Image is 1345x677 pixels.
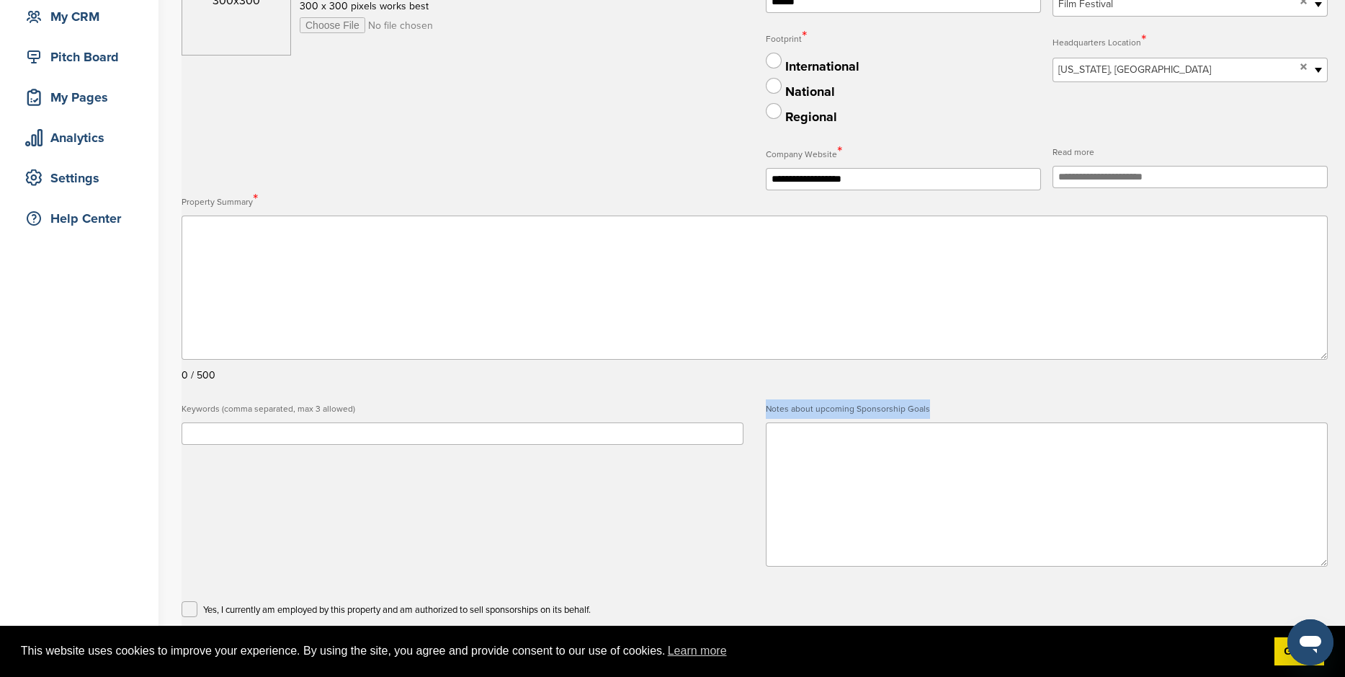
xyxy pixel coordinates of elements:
div: National [785,82,835,102]
label: Notes about upcoming Sponsorship Goals [766,399,1328,419]
label: Read more [1053,143,1328,162]
a: Pitch Board [14,40,144,74]
div: Pitch Board [22,44,144,70]
label: Property Summary [182,190,1328,212]
div: Regional [785,107,837,127]
span: This website uses cookies to improve your experience. By using the site, you agree and provide co... [21,640,1263,662]
a: Analytics [14,121,144,154]
label: Headquarters Location [1053,31,1328,53]
a: My Pages [14,81,144,114]
label: Keywords (comma separated, max 3 allowed) [182,399,743,419]
div: My CRM [22,4,144,30]
div: Help Center [22,205,144,231]
span: [US_STATE], [GEOGRAPHIC_DATA] [1058,61,1295,79]
p: Yes, I currently am employed by this property and am authorized to sell sponsorships on its behalf. [203,601,591,619]
a: Help Center [14,202,144,235]
a: Settings [14,161,144,195]
div: International [785,57,859,76]
div: 0 / 500 [182,366,1328,385]
div: My Pages [22,84,144,110]
a: dismiss cookie message [1274,637,1324,666]
label: Company Website [766,143,1041,164]
iframe: Button to launch messaging window [1287,619,1333,665]
a: learn more about cookies [666,640,729,662]
div: Settings [22,165,144,191]
label: Footprint [766,27,1041,49]
div: Analytics [22,125,144,151]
